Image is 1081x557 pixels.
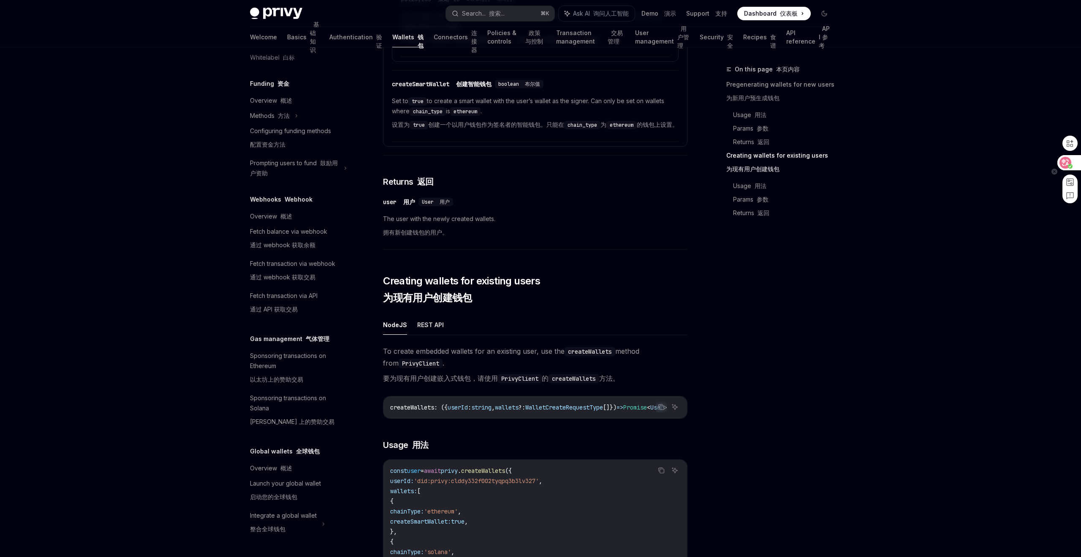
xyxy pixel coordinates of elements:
font: 要为现有用户创建嵌入式钱包，请使用 的 方法。 [383,374,619,382]
span: , [451,548,454,556]
span: User [650,404,664,411]
code: chain_type [410,107,446,116]
div: Launch your global wallet [250,478,321,505]
code: createWallets [549,374,599,383]
a: Configuring funding methods配置资金方法 [243,123,351,156]
span: createWallets [461,467,505,475]
span: 'did:privy:clddy332f002tyqpq3b3lv327' [414,477,539,485]
span: ⌘ K [540,10,549,17]
a: Connectors 连接器 [434,27,477,47]
span: createSmartWallet: [390,518,451,525]
font: 本页内容 [776,66,800,73]
font: Webhook [285,196,312,203]
span: Creating wallets for existing users [383,274,540,308]
span: = [421,467,424,475]
a: Returns 返回 [733,206,838,220]
font: 全球钱包 [296,448,320,455]
div: Overview [250,96,292,106]
div: Fetch balance via webhook [250,227,327,254]
div: Search... [462,8,505,19]
a: User management 用户管理 [635,27,690,47]
span: userId [448,404,468,411]
span: createWallets [390,404,434,411]
a: Fetch transaction via API通过 API 获取交易 [243,288,351,320]
a: Security 安全 [700,27,733,47]
span: Set to to create a smart wallet with the user’s wallet as the signer. Can only be set on wallets ... [392,96,679,133]
font: 以太坊上的赞助交易 [250,376,303,383]
span: Returns [383,176,434,188]
span: Promise [623,404,647,411]
div: Overview [250,211,292,221]
font: 概述 [280,97,292,104]
div: Fetch transaction via webhook [250,259,335,286]
span: chainType: [390,508,424,515]
span: []}) [603,404,617,411]
font: 布尔值 [525,81,540,87]
a: Basics 基础知识 [287,27,319,47]
font: 用法 [412,440,429,450]
div: Sponsoring transactions on Solana [250,393,346,430]
a: Overview 概述 [243,209,351,224]
font: 通过 webhook 获取交易 [250,273,315,281]
button: Toggle dark mode [818,7,831,20]
span: userId: [390,477,414,485]
a: Overview 概述 [243,461,351,476]
font: 用法 [755,111,766,118]
h5: Global wallets [250,446,320,456]
font: 整合全球钱包 [250,525,285,532]
font: 参数 [757,196,769,203]
a: Policies & controls 政策与控制 [487,27,546,47]
font: 支持 [715,10,727,17]
h5: Funding [250,79,289,89]
span: 'solana' [424,548,451,556]
code: true [408,97,427,106]
span: }, [390,528,397,535]
font: 用法 [755,182,766,189]
a: Returns 返回 [733,135,838,149]
font: 搜索... [489,10,505,17]
a: Sponsoring transactions on Solana[PERSON_NAME] 上的赞助交易 [243,390,351,433]
img: dark logo [250,8,302,19]
font: 用户 [440,199,450,205]
a: Recipes 食谱 [743,27,776,47]
div: Sponsoring transactions on Ethereum [250,351,346,388]
a: Dashboard 仪表板 [737,7,811,20]
font: 返回 [758,138,769,145]
a: Sponsoring transactions on Ethereum以太坊上的赞助交易 [243,348,351,390]
font: 仪表板 [780,10,798,17]
a: Pregenerating wallets for new users为新用户预生成钱包 [726,78,838,108]
button: NodeJS [383,315,407,335]
span: { [390,497,394,505]
font: 返回 [417,177,434,187]
a: Wallets 钱包 [392,27,424,47]
a: Usage 用法 [733,108,838,122]
font: 食谱 [770,33,776,49]
a: Support 支持 [686,9,727,18]
font: 设置为 创建一个以用户钱包作为签名者的智能钱包。只能在 为 的钱包上设置。 [392,121,678,128]
span: [ [417,487,421,495]
span: ?: [519,404,525,411]
font: 通过 API 获取交易 [250,306,298,313]
button: Ask AI [669,465,680,476]
span: wallets: [390,487,417,495]
div: createSmartWallet [392,80,492,88]
font: 基础知识 [310,21,319,53]
font: 政策与控制 [525,29,543,45]
span: Dashboard [744,9,798,18]
font: 概述 [280,464,292,472]
code: ethereum [606,121,637,129]
a: Fetch transaction via webhook通过 webhook 获取交易 [243,256,351,288]
a: Usage 用法 [733,179,838,193]
font: 用户 [403,198,415,206]
a: Authentication 验证 [329,27,382,47]
h5: Webhooks [250,194,312,205]
span: chainType: [390,548,424,556]
span: To create embedded wallets for an existing user, use the method from . [383,345,687,388]
font: 启动您的全球钱包 [250,493,297,500]
a: Demo 演示 [641,9,676,18]
font: 为现有用户创建钱包 [383,292,472,304]
font: 交易管理 [608,29,623,45]
code: chain_type [564,121,600,129]
font: 配置资金方法 [250,141,285,148]
span: { [390,538,394,546]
